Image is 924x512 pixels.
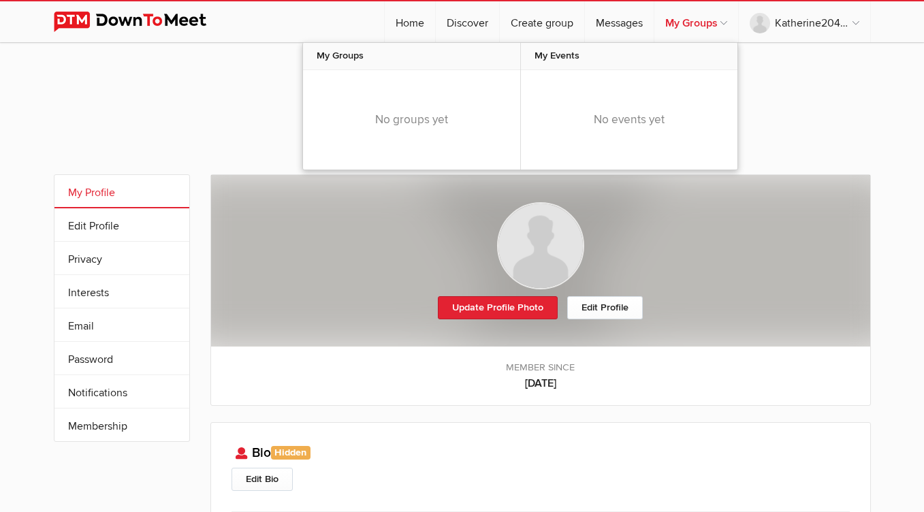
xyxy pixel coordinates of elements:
[54,375,189,408] a: Notifications
[739,1,870,42] a: Katherine20427
[225,375,857,391] b: [DATE]
[54,409,189,441] a: Membership
[54,208,189,241] a: Edit Profile
[232,468,293,491] a: Edit Bio
[54,12,227,32] img: DownToMeet
[385,1,435,42] a: Home
[585,1,654,42] a: Messages
[271,446,311,460] span: Hidden
[54,175,189,208] a: My Profile
[436,1,499,42] a: Discover
[438,296,558,319] a: Update Profile Photo
[54,275,189,308] a: Interests
[567,296,643,319] a: Edit Profile
[303,70,520,170] div: No groups yet
[521,43,737,70] span: My Events
[521,70,737,170] div: No events yet
[500,1,584,42] a: Create group
[654,1,738,42] a: My Groups
[54,242,189,274] a: Privacy
[54,342,189,374] a: Password
[54,308,189,341] a: Email
[303,43,520,70] span: My Groups
[232,443,850,463] h3: Bio
[225,360,857,375] span: Member since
